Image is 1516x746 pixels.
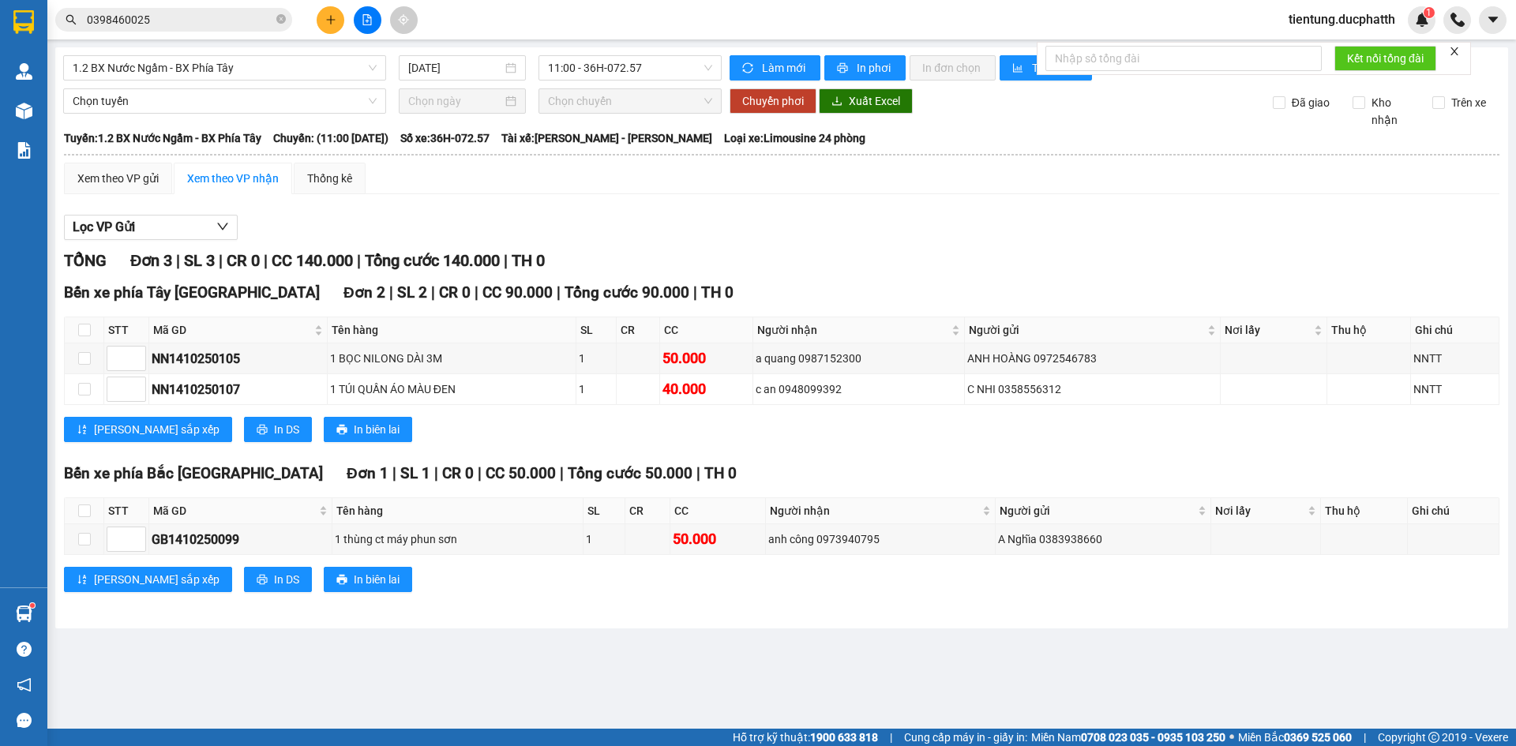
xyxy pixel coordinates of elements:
[501,129,712,147] span: Tài xế: [PERSON_NAME] - [PERSON_NAME]
[475,283,478,302] span: |
[431,283,435,302] span: |
[1012,62,1026,75] span: bar-chart
[560,464,564,482] span: |
[149,374,328,405] td: NN1410250107
[660,317,753,343] th: CC
[831,96,842,108] span: download
[153,321,311,339] span: Mã GD
[568,464,692,482] span: Tổng cước 50.000
[504,251,508,270] span: |
[670,498,767,524] th: CC
[762,59,808,77] span: Làm mới
[1411,317,1499,343] th: Ghi chú
[857,59,893,77] span: In phơi
[149,343,328,374] td: NN1410250105
[397,283,427,302] span: SL 2
[153,502,316,519] span: Mã GD
[849,92,900,110] span: Xuất Excel
[13,10,34,34] img: logo-vxr
[17,677,32,692] span: notification
[1031,729,1225,746] span: Miền Nam
[73,89,377,113] span: Chọn tuyến
[187,170,279,187] div: Xem theo VP nhận
[408,92,502,110] input: Chọn ngày
[16,63,32,80] img: warehouse-icon
[969,321,1204,339] span: Người gửi
[1428,732,1439,743] span: copyright
[724,129,865,147] span: Loại xe: Limousine 24 phòng
[1424,7,1435,18] sup: 1
[66,14,77,25] span: search
[274,421,299,438] span: In DS
[730,55,820,81] button: syncLàm mới
[94,571,220,588] span: [PERSON_NAME] sắp xếp
[1238,729,1352,746] span: Miền Bắc
[264,251,268,270] span: |
[998,530,1208,548] div: A Nghĩa 0383938660
[216,220,229,233] span: down
[77,170,159,187] div: Xem theo VP gửi
[696,464,700,482] span: |
[1413,380,1496,398] div: NNTT
[335,530,580,548] div: 1 thùng ct máy phun sơn
[64,464,323,482] span: Bến xe phía Bắc [GEOGRAPHIC_DATA]
[617,317,660,343] th: CR
[1225,321,1311,339] span: Nơi lấy
[1450,13,1465,27] img: phone-icon
[257,574,268,587] span: printer
[730,88,816,114] button: Chuyển phơi
[1000,502,1195,519] span: Người gửi
[586,530,622,548] div: 1
[354,571,400,588] span: In biên lai
[104,498,149,524] th: STT
[73,56,377,80] span: 1.2 BX Nước Ngầm - BX Phía Tây
[1365,94,1420,129] span: Kho nhận
[579,380,614,398] div: 1
[1479,6,1507,34] button: caret-down
[1045,46,1322,71] input: Nhập số tổng đài
[77,574,88,587] span: sort-ascending
[362,14,373,25] span: file-add
[176,251,180,270] span: |
[336,574,347,587] span: printer
[904,729,1027,746] span: Cung cấp máy in - giấy in:
[257,424,268,437] span: printer
[17,713,32,728] span: message
[64,417,232,442] button: sort-ascending[PERSON_NAME] sắp xếp
[336,424,347,437] span: printer
[1229,734,1234,740] span: ⚪️
[276,13,286,28] span: close-circle
[16,605,32,622] img: warehouse-icon
[1426,7,1432,18] span: 1
[324,567,412,592] button: printerIn biên lai
[347,464,388,482] span: Đơn 1
[439,283,471,302] span: CR 0
[16,142,32,159] img: solution-icon
[442,464,474,482] span: CR 0
[768,530,993,548] div: anh công 0973940795
[392,464,396,482] span: |
[330,380,573,398] div: 1 TÚI QUẦN ÁO MÀU ĐEN
[486,464,556,482] span: CC 50.000
[890,729,892,746] span: |
[756,380,962,398] div: c an 0948099392
[152,530,329,549] div: GB1410250099
[548,56,712,80] span: 11:00 - 36H-072.57
[733,729,878,746] span: Hỗ trợ kỹ thuật:
[227,251,260,270] span: CR 0
[325,14,336,25] span: plus
[1000,55,1092,81] button: bar-chartThống kê
[565,283,689,302] span: Tổng cước 90.000
[478,464,482,482] span: |
[64,251,107,270] span: TỔNG
[219,251,223,270] span: |
[967,380,1218,398] div: C NHI 0358556312
[94,421,220,438] span: [PERSON_NAME] sắp xếp
[330,350,573,367] div: 1 BỌC NILONG DÀI 3M
[584,498,625,524] th: SL
[149,524,332,555] td: GB1410250099
[130,251,172,270] span: Đơn 3
[837,62,850,75] span: printer
[400,129,490,147] span: Số xe: 36H-072.57
[354,6,381,34] button: file-add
